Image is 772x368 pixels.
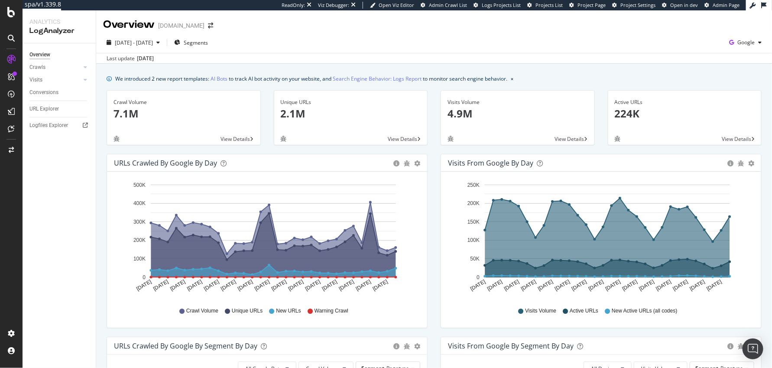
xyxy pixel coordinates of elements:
div: Logfiles Explorer [29,121,68,130]
button: Segments [171,36,211,49]
a: Crawls [29,63,81,72]
text: [DATE] [469,279,487,292]
text: [DATE] [537,279,554,292]
div: Crawls [29,63,45,72]
span: Active URLs [570,307,598,315]
span: View Details [388,135,417,143]
a: Search Engine Behavior: Logs Report [333,74,422,83]
text: 200K [467,201,480,207]
span: Open in dev [670,2,698,8]
svg: A chart. [448,179,755,299]
div: Unique URLs [281,98,421,106]
span: Project Page [577,2,606,8]
div: info banner [107,74,762,83]
text: 250K [467,182,480,188]
text: [DATE] [571,279,588,292]
a: Project Page [569,2,606,9]
div: Conversions [29,88,58,97]
div: Viz Debugger: [318,2,349,9]
text: [DATE] [486,279,503,292]
button: Google [726,36,765,49]
a: URL Explorer [29,104,90,114]
text: [DATE] [135,279,152,292]
a: Visits [29,75,81,85]
text: [DATE] [237,279,254,292]
a: Overview [29,50,90,59]
div: bug [404,343,410,349]
span: [DATE] - [DATE] [115,39,153,46]
text: [DATE] [503,279,520,292]
div: bug [448,136,454,142]
text: [DATE] [672,279,689,292]
a: Admin Page [704,2,740,9]
text: [DATE] [621,279,639,292]
text: 0 [143,274,146,280]
div: Visits [29,75,42,85]
div: URLs Crawled by Google by day [114,159,217,167]
span: Visits Volume [525,307,556,315]
a: AI Bots [211,74,227,83]
svg: A chart. [114,179,421,299]
div: circle-info [393,160,399,166]
a: Projects List [527,2,563,9]
a: Open in dev [662,2,698,9]
p: 7.1M [114,106,254,121]
span: Admin Page [713,2,740,8]
text: [DATE] [706,279,723,292]
div: Open Intercom Messenger [743,339,763,359]
text: 100K [133,256,146,262]
text: [DATE] [655,279,672,292]
text: [DATE] [186,279,203,292]
span: New URLs [276,307,301,315]
div: bug [738,343,744,349]
div: Visits Volume [448,98,588,106]
button: [DATE] - [DATE] [103,36,163,49]
div: bug [615,136,621,142]
div: LogAnalyzer [29,26,89,36]
div: Overview [103,17,155,32]
text: 300K [133,219,146,225]
text: [DATE] [338,279,355,292]
a: Logs Projects List [474,2,521,9]
div: arrow-right-arrow-left [208,23,213,29]
div: We introduced 2 new report templates: to track AI bot activity on your website, and to monitor se... [115,74,507,83]
div: [DOMAIN_NAME] [158,21,204,30]
span: New Active URLs (all codes) [612,307,677,315]
div: bug [738,160,744,166]
p: 4.9M [448,106,588,121]
text: [DATE] [203,279,220,292]
span: Admin Crawl List [429,2,467,8]
a: Project Settings [612,2,655,9]
a: Admin Crawl List [421,2,467,9]
text: [DATE] [253,279,271,292]
span: Google [737,39,755,46]
text: 200K [133,238,146,244]
span: Logs Projects List [482,2,521,8]
a: Open Viz Editor [370,2,414,9]
span: View Details [722,135,751,143]
text: [DATE] [321,279,338,292]
text: [DATE] [554,279,571,292]
text: [DATE] [520,279,537,292]
div: URLs Crawled by Google By Segment By Day [114,342,257,350]
div: Active URLs [615,98,755,106]
text: 500K [133,182,146,188]
text: 100K [467,238,480,244]
span: Warning Crawl [315,307,348,315]
div: Visits from Google by day [448,159,533,167]
text: [DATE] [587,279,605,292]
span: View Details [555,135,584,143]
span: Projects List [535,2,563,8]
span: Crawl Volume [186,307,218,315]
span: Unique URLs [232,307,263,315]
div: [DATE] [137,55,154,62]
div: bug [404,160,410,166]
span: View Details [221,135,250,143]
text: [DATE] [220,279,237,292]
p: 2.1M [281,106,421,121]
text: 0 [477,274,480,280]
text: [DATE] [604,279,622,292]
span: Open Viz Editor [379,2,414,8]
